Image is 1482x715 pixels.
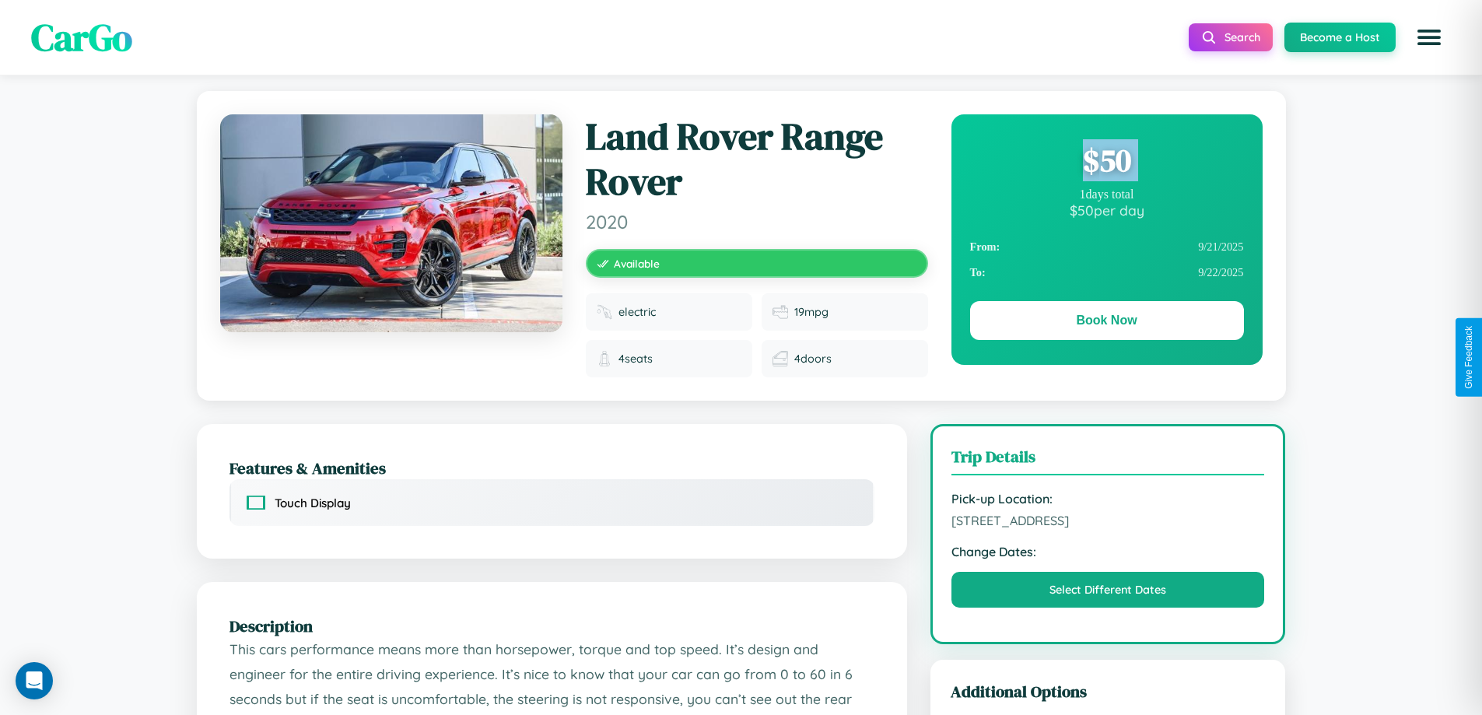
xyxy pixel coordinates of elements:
h2: Features & Amenities [229,457,874,479]
button: Search [1189,23,1273,51]
h3: Trip Details [951,445,1265,475]
button: Open menu [1407,16,1451,59]
img: Seats [597,351,612,366]
span: Available [614,257,660,270]
h1: Land Rover Range Rover [586,114,928,204]
span: 4 doors [794,352,832,366]
span: 2020 [586,210,928,233]
img: Doors [773,351,788,366]
span: CarGo [31,12,132,63]
button: Become a Host [1284,23,1396,52]
strong: Pick-up Location: [951,491,1265,506]
strong: To: [970,266,986,279]
h3: Additional Options [951,680,1266,703]
img: Land Rover Range Rover 2020 [220,114,562,332]
div: $ 50 per day [970,202,1244,219]
img: Fuel type [597,304,612,320]
img: Fuel efficiency [773,304,788,320]
span: 4 seats [618,352,653,366]
div: 9 / 21 / 2025 [970,234,1244,260]
span: [STREET_ADDRESS] [951,513,1265,528]
div: 1 days total [970,188,1244,202]
span: Touch Display [275,496,351,510]
div: 9 / 22 / 2025 [970,260,1244,286]
div: Open Intercom Messenger [16,662,53,699]
button: Select Different Dates [951,572,1265,608]
div: Give Feedback [1463,326,1474,389]
span: electric [618,305,656,319]
h2: Description [229,615,874,637]
button: Book Now [970,301,1244,340]
span: 19 mpg [794,305,829,319]
strong: From: [970,240,1000,254]
strong: Change Dates: [951,544,1265,559]
div: $ 50 [970,139,1244,181]
span: Search [1224,30,1260,44]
